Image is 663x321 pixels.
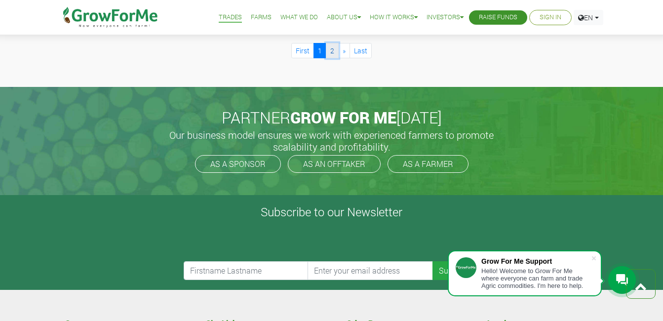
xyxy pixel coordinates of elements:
[251,12,272,23] a: Farms
[159,129,505,153] h5: Our business model ensures we work with experienced farmers to promote scalability and profitabil...
[184,261,309,280] input: Firstname Lastname
[290,107,396,128] span: GROW FOR ME
[291,43,314,58] a: First
[370,12,418,23] a: How it Works
[308,261,433,280] input: Enter your email address
[481,257,591,265] div: Grow For Me Support
[326,43,339,58] a: 2
[427,12,464,23] a: Investors
[574,10,603,25] a: EN
[288,155,381,173] a: AS AN OFFTAKER
[343,46,346,55] span: »
[184,223,334,261] iframe: reCAPTCHA
[327,12,361,23] a: About Us
[280,12,318,23] a: What We Do
[432,261,480,280] button: Subscribe
[219,12,242,23] a: Trades
[540,12,561,23] a: Sign In
[479,12,517,23] a: Raise Funds
[195,155,281,173] a: AS A SPONSOR
[388,155,468,173] a: AS A FARMER
[65,43,598,58] nav: Page Navigation
[481,267,591,289] div: Hello! Welcome to Grow For Me where everyone can farm and trade Agric commodities. I'm here to help.
[350,43,372,58] a: Last
[12,205,651,219] h4: Subscribe to our Newsletter
[313,43,326,58] a: 1
[62,108,602,127] h2: PARTNER [DATE]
